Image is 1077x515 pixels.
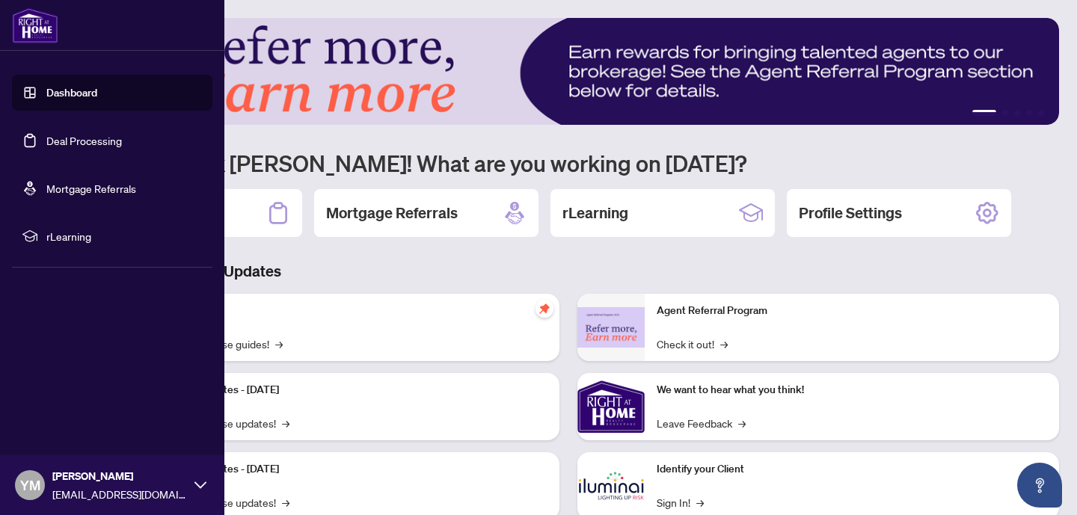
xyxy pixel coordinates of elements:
a: Leave Feedback→ [657,415,746,431]
h2: Mortgage Referrals [326,203,458,223]
span: [PERSON_NAME] [52,468,187,484]
span: → [282,494,289,511]
img: Slide 0 [78,18,1059,125]
span: pushpin [536,300,553,318]
span: [EMAIL_ADDRESS][DOMAIN_NAME] [52,486,187,502]
button: 1 [972,110,996,116]
h2: Profile Settings [799,203,902,223]
img: Agent Referral Program [577,307,645,348]
p: We want to hear what you think! [657,382,1047,398]
span: → [720,336,728,352]
p: Identify your Client [657,461,1047,478]
button: 3 [1014,110,1020,116]
button: Open asap [1017,463,1062,508]
button: 2 [1002,110,1008,116]
a: Check it out!→ [657,336,728,352]
p: Self-Help [157,303,547,319]
span: → [738,415,746,431]
span: → [282,415,289,431]
img: We want to hear what you think! [577,373,645,440]
span: rLearning [46,228,202,244]
span: → [696,494,704,511]
a: Dashboard [46,86,97,99]
p: Platform Updates - [DATE] [157,461,547,478]
h1: Welcome back [PERSON_NAME]! What are you working on [DATE]? [78,149,1059,177]
span: YM [20,475,40,496]
a: Sign In!→ [657,494,704,511]
h3: Brokerage & Industry Updates [78,261,1059,282]
img: logo [12,7,58,43]
p: Platform Updates - [DATE] [157,382,547,398]
p: Agent Referral Program [657,303,1047,319]
h2: rLearning [562,203,628,223]
a: Deal Processing [46,134,122,147]
button: 5 [1038,110,1044,116]
button: 4 [1026,110,1032,116]
span: → [275,336,283,352]
a: Mortgage Referrals [46,182,136,195]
